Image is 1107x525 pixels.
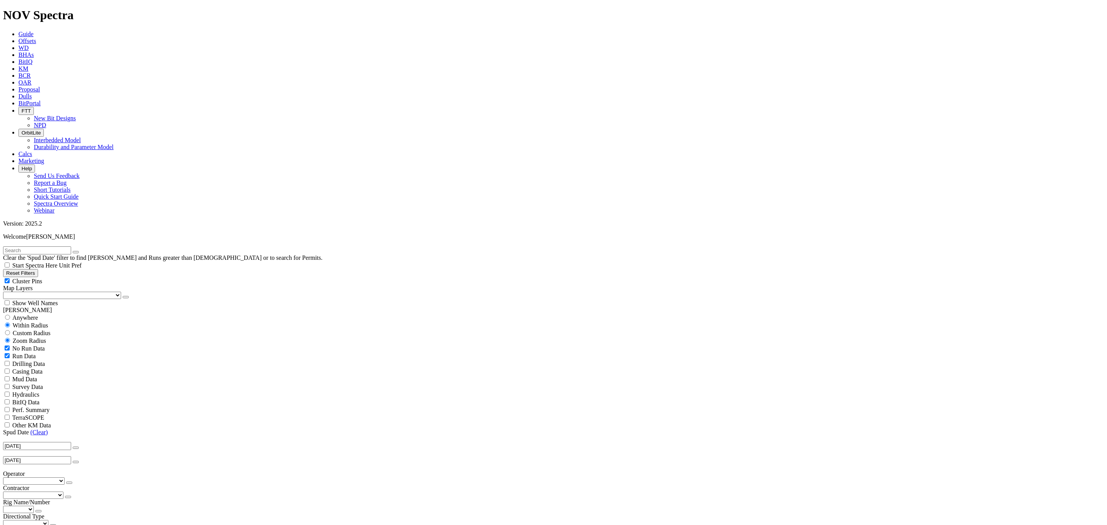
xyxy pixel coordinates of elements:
a: KM [18,65,28,72]
a: (Clear) [30,429,48,435]
a: Report a Bug [34,179,66,186]
span: Zoom Radius [13,337,46,344]
span: [PERSON_NAME] [26,233,75,240]
span: Custom Radius [13,330,50,336]
a: Short Tutorials [34,186,71,193]
span: Help [22,166,32,171]
span: Cluster Pins [12,278,42,284]
span: Run Data [12,353,36,359]
a: Durability and Parameter Model [34,144,114,150]
span: Other KM Data [12,422,51,429]
span: Start Spectra Here [12,262,57,269]
span: Rig Name/Number [3,499,50,505]
span: Directional Type [3,513,44,520]
p: Welcome [3,233,1104,240]
h1: NOV Spectra [3,8,1104,22]
a: Send Us Feedback [34,173,80,179]
span: Mud Data [12,376,37,382]
a: Proposal [18,86,40,93]
span: FTT [22,108,31,114]
a: Dulls [18,93,32,100]
a: WD [18,45,29,51]
a: BCR [18,72,31,79]
span: Operator [3,470,25,477]
input: Start Spectra Here [5,262,10,267]
filter-controls-checkbox: TerraSCOPE Data [3,421,1104,429]
span: Unit Pref [59,262,81,269]
div: [PERSON_NAME] [3,307,1104,314]
span: Drilling Data [12,361,45,367]
span: BitIQ Data [12,399,40,405]
span: Anywhere [12,314,38,321]
span: OrbitLite [22,130,41,136]
a: Offsets [18,38,36,44]
input: Before [3,456,71,464]
input: After [3,442,71,450]
span: TerraSCOPE [12,414,44,421]
a: Guide [18,31,33,37]
span: Survey Data [12,384,43,390]
div: Version: 2025.2 [3,220,1104,227]
span: Perf. Summary [12,407,50,413]
span: Hydraulics [12,391,39,398]
a: BHAs [18,52,34,58]
a: Webinar [34,207,55,214]
span: No Run Data [12,345,45,352]
a: BitPortal [18,100,41,106]
filter-controls-checkbox: Performance Summary [3,406,1104,414]
span: Map Layers [3,285,33,291]
filter-controls-checkbox: Hydraulics Analysis [3,390,1104,398]
filter-controls-checkbox: TerraSCOPE Data [3,414,1104,421]
a: Calcs [18,151,32,157]
span: Within Radius [13,322,48,329]
a: NPD [34,122,46,128]
span: Contractor [3,485,29,491]
a: Quick Start Guide [34,193,78,200]
span: Clear the 'Spud Date' filter to find [PERSON_NAME] and Runs greater than [DEMOGRAPHIC_DATA] or to... [3,254,322,261]
a: OAR [18,79,32,86]
a: Interbedded Model [34,137,81,143]
button: FTT [18,107,34,115]
input: Search [3,246,71,254]
button: OrbitLite [18,129,44,137]
button: Help [18,164,35,173]
a: Spectra Overview [34,200,78,207]
span: Spud Date [3,429,29,435]
span: Show Well Names [12,300,58,306]
span: Casing Data [12,368,43,375]
a: BitIQ [18,58,32,65]
button: Reset Filters [3,269,38,277]
a: New Bit Designs [34,115,76,121]
a: Marketing [18,158,44,164]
